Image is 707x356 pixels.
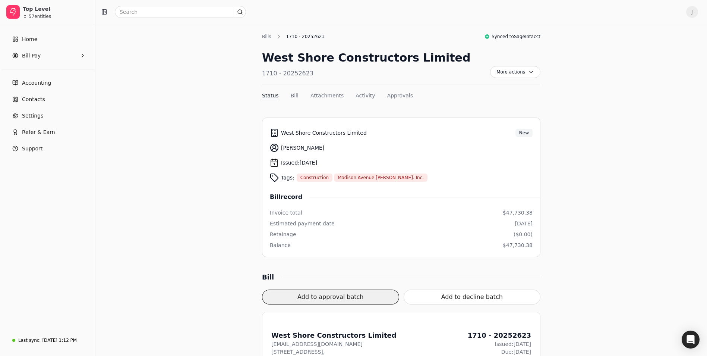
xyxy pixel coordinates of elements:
a: Contacts [3,92,92,107]
button: J [686,6,698,18]
div: Due: [DATE] [468,348,531,356]
div: Issued: [DATE] [468,340,531,348]
span: [PERSON_NAME] [281,144,324,152]
span: Synced to SageIntacct [492,33,540,40]
div: [STREET_ADDRESS], [271,348,397,356]
div: Open Intercom Messenger [682,331,700,349]
button: Status [262,92,279,100]
button: Attachments [310,92,344,100]
span: Bill Pay [22,52,41,60]
span: Support [22,145,42,153]
button: Bill Pay [3,48,92,63]
div: [DATE] 1:12 PM [42,337,77,344]
a: Last sync:[DATE] 1:12 PM [3,334,92,347]
button: Add to decline batch [404,290,541,305]
span: Construction [300,174,329,181]
button: Support [3,141,92,156]
div: 1710 - 20252623 [262,69,470,78]
div: Balance [270,241,291,249]
div: Bill [262,272,281,282]
div: [EMAIL_ADDRESS][DOMAIN_NAME] [271,340,397,348]
div: Bills [262,33,275,40]
span: Bill record [270,193,310,202]
a: Settings [3,108,92,123]
div: 57 entities [29,14,51,19]
div: $47,730.38 [503,209,533,217]
span: Settings [22,112,43,120]
button: Refer & Earn [3,125,92,140]
span: New [519,129,529,136]
a: Home [3,32,92,47]
button: Approvals [387,92,413,100]
span: Madison Avenue [PERSON_NAME]. Inc. [338,174,424,181]
span: West Shore Constructors Limited [281,129,367,137]
button: Add to approval batch [262,290,399,305]
button: Bill [291,92,299,100]
button: Activity [356,92,375,100]
div: Last sync: [18,337,41,344]
button: More actions [490,66,540,78]
div: West Shore Constructors Limited [262,49,470,66]
nav: Breadcrumb [262,33,328,40]
span: Refer & Earn [22,128,55,136]
div: Top Level [23,5,89,13]
input: Search [115,6,246,18]
span: Home [22,35,37,43]
div: West Shore Constructors Limited [271,330,397,340]
div: 1710 - 20252623 [468,330,531,340]
span: Tags: [281,174,294,182]
div: Estimated payment date [270,220,335,228]
div: 1710 - 20252623 [283,33,329,40]
span: Contacts [22,96,45,103]
div: Retainage [270,231,296,238]
a: Accounting [3,75,92,90]
div: $47,730.38 [503,241,533,249]
div: ($0.00) [514,231,533,238]
div: Invoice total [270,209,302,217]
span: Accounting [22,79,51,87]
span: Issued: [DATE] [281,159,317,167]
div: [DATE] [515,220,533,228]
